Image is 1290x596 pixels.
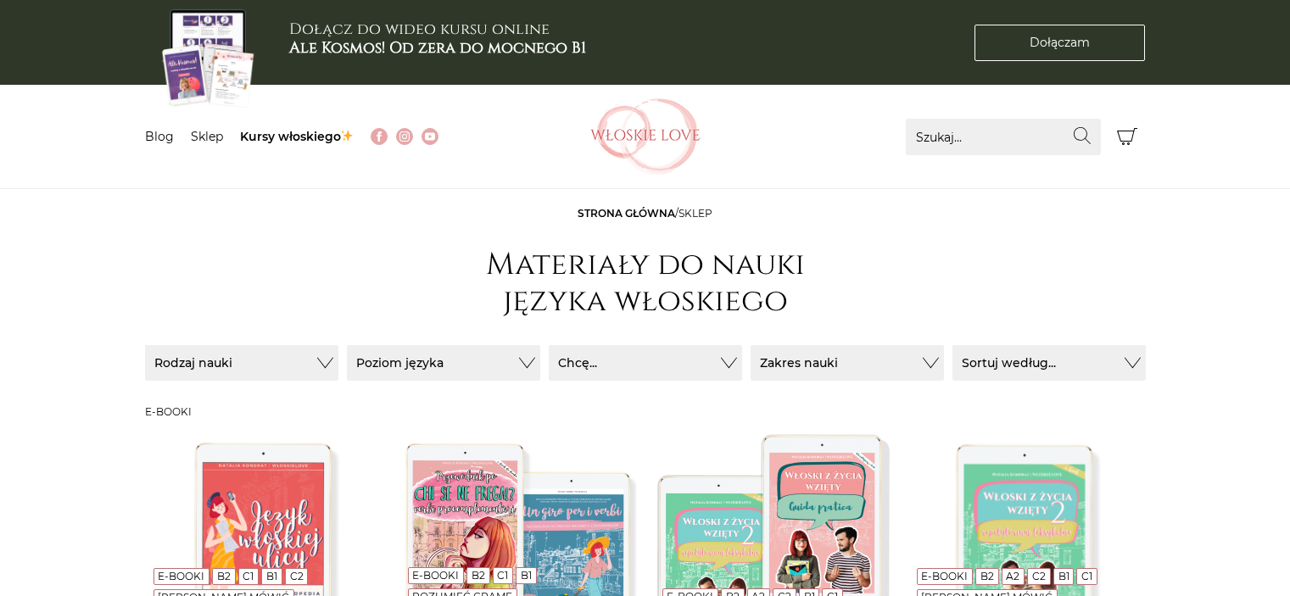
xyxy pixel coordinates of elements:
[412,569,459,582] a: E-booki
[1058,570,1069,582] a: B1
[497,569,508,582] a: C1
[341,130,353,142] img: ✨
[980,570,994,582] a: B2
[1081,570,1092,582] a: C1
[974,25,1145,61] a: Dołączam
[347,345,540,381] button: Poziom języka
[549,345,742,381] button: Chcę...
[906,119,1101,155] input: Szukaj...
[921,570,968,582] a: E-booki
[145,406,1146,418] h3: E-booki
[289,20,586,57] h3: Dołącz do wideo kursu online
[145,345,338,381] button: Rodzaj nauki
[476,247,815,320] h1: Materiały do nauki języka włoskiego
[751,345,944,381] button: Zakres nauki
[145,129,174,144] a: Blog
[1032,570,1046,582] a: C2
[1109,119,1146,155] button: Koszyk
[952,345,1146,381] button: Sortuj według...
[243,570,254,582] a: C1
[1030,34,1090,52] span: Dołączam
[679,207,712,220] span: sklep
[590,98,701,175] img: Włoskielove
[1006,570,1019,582] a: A2
[578,207,712,220] span: /
[289,37,586,58] b: Ale Kosmos! Od zera do mocnego B1
[578,207,675,220] a: Strona główna
[217,570,231,582] a: B2
[266,570,277,582] a: B1
[191,129,223,144] a: Sklep
[158,570,204,582] a: E-booki
[240,129,355,144] a: Kursy włoskiego
[472,569,485,582] a: B2
[521,569,532,582] a: B1
[290,570,304,582] a: C2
